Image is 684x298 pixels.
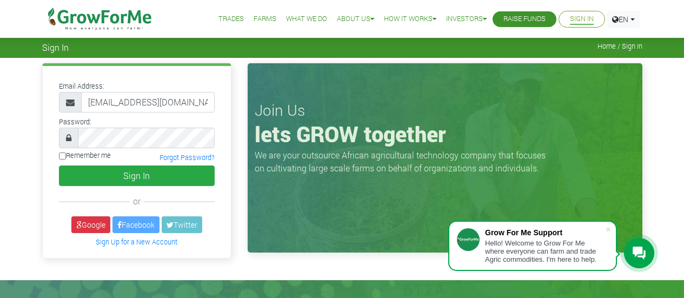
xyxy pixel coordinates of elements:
[59,81,104,91] label: Email Address:
[59,153,66,160] input: Remember me
[160,153,215,162] a: Forgot Password?
[255,101,635,120] h3: Join Us
[485,239,605,263] div: Hello! Welcome to Grow For Me where everyone can farm and trade Agric commodities. I'm here to help.
[59,117,91,127] label: Password:
[384,14,436,25] a: How it Works
[59,150,111,161] label: Remember me
[337,14,374,25] a: About Us
[59,165,215,186] button: Sign In
[255,121,635,147] h1: lets GROW together
[503,14,546,25] a: Raise Funds
[607,11,640,28] a: EN
[485,228,605,237] div: Grow For Me Support
[597,42,642,50] span: Home / Sign In
[286,14,327,25] a: What We Do
[218,14,244,25] a: Trades
[96,237,177,246] a: Sign Up for a New Account
[71,216,110,233] a: Google
[254,14,276,25] a: Farms
[570,14,594,25] a: Sign In
[446,14,487,25] a: Investors
[42,42,69,52] span: Sign In
[81,92,215,112] input: Email Address
[59,195,215,208] div: or
[255,149,552,175] p: We are your outsource African agricultural technology company that focuses on cultivating large s...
